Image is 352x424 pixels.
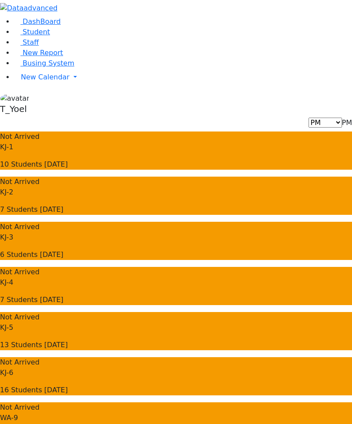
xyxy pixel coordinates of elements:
[23,59,74,67] span: Busing System
[14,69,352,86] a: New Calendar
[23,17,61,26] span: DashBoard
[23,49,63,57] span: New Report
[342,118,352,127] span: PM
[14,17,61,26] a: DashBoard
[14,59,74,67] a: Busing System
[14,28,50,36] a: Student
[14,38,39,46] a: Staff
[23,38,39,46] span: Staff
[23,28,50,36] span: Student
[21,73,70,81] span: New Calendar
[14,49,63,57] a: New Report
